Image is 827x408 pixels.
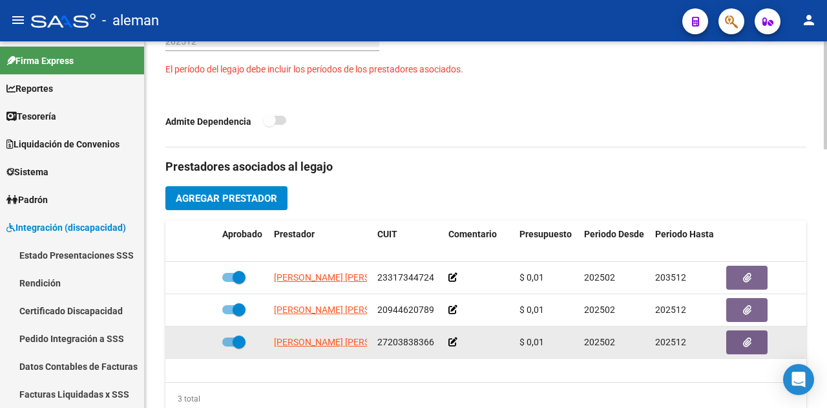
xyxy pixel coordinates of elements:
span: Agregar Prestador [176,193,277,204]
span: 202512 [655,305,686,315]
div: 3 total [165,392,200,406]
datatable-header-cell: Periodo Hasta [650,220,721,263]
span: 202502 [584,337,615,347]
span: Aprobado [222,229,262,239]
mat-icon: menu [10,12,26,28]
span: $ 0,01 [519,272,544,283]
span: 202502 [584,305,615,315]
span: 203512 [655,272,686,283]
span: Periodo Desde [584,229,644,239]
div: Open Intercom Messenger [783,364,814,395]
span: Reportes [6,81,53,96]
h3: Prestadores asociados al legajo [165,158,806,176]
p: El período del legajo debe incluir los períodos de los prestadores asociados. [165,62,476,76]
span: Firma Express [6,54,74,68]
span: Periodo Hasta [655,229,714,239]
span: Presupuesto [519,229,572,239]
datatable-header-cell: Comentario [443,220,514,263]
datatable-header-cell: Periodo Desde [579,220,650,263]
span: 202502 [584,272,615,283]
button: Agregar Prestador [165,186,288,210]
span: $ 0,01 [519,337,544,347]
mat-icon: person [801,12,817,28]
span: [PERSON_NAME] [PERSON_NAME] [274,337,414,347]
span: 23317344724 [377,272,434,283]
datatable-header-cell: Prestador [269,220,372,263]
span: Prestador [274,229,315,239]
span: Tesorería [6,109,56,123]
span: Comentario [448,229,497,239]
span: $ 0,01 [519,305,544,315]
span: CUIT [377,229,397,239]
datatable-header-cell: CUIT [372,220,443,263]
span: 20944620789 [377,305,434,315]
p: Admite Dependencia [165,114,263,129]
datatable-header-cell: Aprobado [217,220,269,263]
span: Padrón [6,193,48,207]
span: [PERSON_NAME] [PERSON_NAME] [274,272,414,283]
span: 202512 [655,337,686,347]
span: [PERSON_NAME] [PERSON_NAME] [274,305,414,315]
span: 27203838366 [377,337,434,347]
span: Sistema [6,165,48,179]
span: Integración (discapacidad) [6,220,126,235]
datatable-header-cell: Presupuesto [514,220,579,263]
span: - aleman [102,6,159,35]
span: Liquidación de Convenios [6,137,120,151]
